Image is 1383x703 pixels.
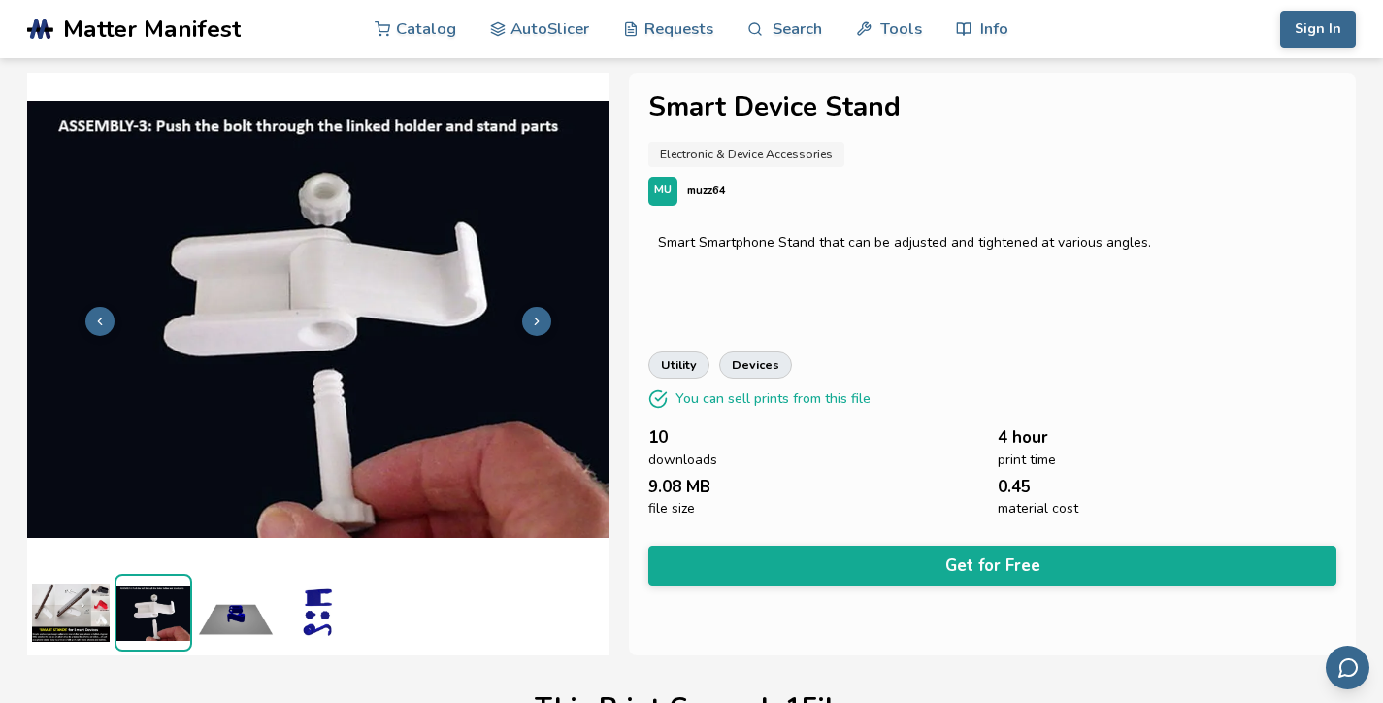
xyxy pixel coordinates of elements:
[648,478,710,496] span: 9.08 MB
[648,92,1336,122] h1: Smart Device Stand
[648,452,717,468] span: downloads
[63,16,241,43] span: Matter Manifest
[648,501,695,517] span: file size
[998,428,1048,447] span: 4 hour
[654,184,672,197] span: MU
[1326,646,1369,689] button: Send feedback via email
[998,478,1031,496] span: 0.45
[998,452,1056,468] span: print time
[648,351,709,379] a: utility
[648,142,844,167] a: Electronic & Device Accessories
[687,181,726,201] p: muzz64
[998,501,1078,517] span: material cost
[658,235,1327,251] div: Smart Smartphone Stand that can be adjusted and tightened at various angles.
[675,388,871,409] p: You can sell prints from this file
[719,351,792,379] a: devices
[648,546,1336,586] button: Get for Free
[648,428,668,447] span: 10
[1280,11,1356,48] button: Sign In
